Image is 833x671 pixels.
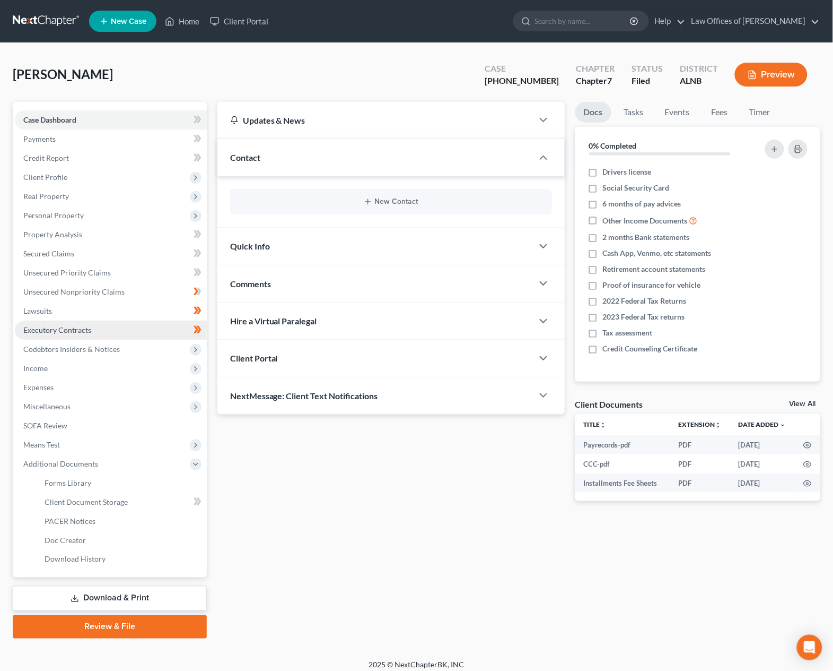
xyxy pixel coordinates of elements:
a: Titleunfold_more [584,420,607,428]
span: Expenses [23,383,54,392]
span: Comments [230,279,271,289]
a: Case Dashboard [15,110,207,130]
td: Installments Fee Sheets [575,474,670,493]
a: Review & File [13,615,207,639]
span: Personal Property [23,211,84,220]
div: Client Documents [575,399,643,410]
a: Property Analysis [15,225,207,244]
a: Help [650,12,685,31]
td: PDF [670,474,730,493]
span: Secured Claims [23,249,74,258]
span: 6 months of pay advices [603,199,681,209]
a: Forms Library [36,474,207,493]
span: Lawsuits [23,306,52,315]
div: District [680,63,718,75]
a: Payments [15,130,207,149]
span: Client Portal [230,353,278,363]
a: Credit Report [15,149,207,168]
div: [PHONE_NUMBER] [485,75,559,87]
span: Cash App, Venmo, etc statements [603,248,712,259]
span: Tax assessment [603,328,653,338]
a: Client Portal [205,12,274,31]
a: SOFA Review [15,416,207,435]
span: Contact [230,152,260,162]
a: Timer [741,102,779,123]
td: Payrecords-pdf [575,435,670,454]
span: Payments [23,134,56,143]
span: Proof of insurance for vehicle [603,280,701,290]
span: Client Document Storage [45,497,128,506]
a: Date Added expand_more [739,420,786,428]
div: Status [632,63,663,75]
a: Events [656,102,698,123]
span: Client Profile [23,173,67,182]
div: Filed [632,75,663,87]
span: Doc Creator [45,536,86,545]
span: 2023 Federal Tax returns [603,312,685,322]
i: unfold_more [715,422,722,428]
span: Drivers license [603,167,652,177]
a: Fees [703,102,736,123]
span: Property Analysis [23,230,82,239]
a: View All [790,400,816,408]
a: PACER Notices [36,512,207,531]
span: Real Property [23,192,69,201]
span: Unsecured Priority Claims [23,268,111,277]
button: New Contact [239,197,543,206]
span: [PERSON_NAME] [13,66,113,82]
span: PACER Notices [45,517,95,526]
a: Law Offices of [PERSON_NAME] [686,12,820,31]
span: Income [23,364,48,373]
span: Case Dashboard [23,115,76,124]
div: Chapter [576,75,615,87]
a: Extensionunfold_more [679,420,722,428]
td: [DATE] [730,474,795,493]
i: expand_more [780,422,786,428]
div: Open Intercom Messenger [797,635,822,660]
span: 2022 Federal Tax Returns [603,296,687,306]
a: Download History [36,550,207,569]
td: PDF [670,454,730,474]
strong: 0% Completed [589,141,637,150]
a: Docs [575,102,611,123]
span: Additional Documents [23,459,98,468]
span: New Case [111,18,146,25]
div: ALNB [680,75,718,87]
a: Download & Print [13,586,207,611]
span: 7 [607,75,612,85]
a: Lawsuits [15,302,207,321]
span: Codebtors Insiders & Notices [23,345,120,354]
a: Secured Claims [15,244,207,263]
span: Credit Report [23,153,69,162]
span: Credit Counseling Certificate [603,343,698,354]
td: PDF [670,435,730,454]
td: CCC-pdf [575,454,670,474]
a: Home [160,12,205,31]
span: Means Test [23,440,60,449]
div: Chapter [576,63,615,75]
td: [DATE] [730,454,795,474]
button: Preview [735,63,808,87]
td: [DATE] [730,435,795,454]
a: Tasks [616,102,652,123]
a: Client Document Storage [36,493,207,512]
a: Executory Contracts [15,321,207,340]
span: Quick Info [230,241,270,251]
span: Unsecured Nonpriority Claims [23,287,125,296]
span: Download History [45,555,106,564]
a: Doc Creator [36,531,207,550]
span: Miscellaneous [23,402,71,411]
div: Updates & News [230,115,520,126]
span: Social Security Card [603,183,670,193]
span: 2 months Bank statements [603,232,690,243]
input: Search by name... [534,11,632,31]
span: Hire a Virtual Paralegal [230,316,317,326]
div: Case [485,63,559,75]
span: NextMessage: Client Text Notifications [230,391,378,401]
span: SOFA Review [23,421,67,430]
span: Forms Library [45,478,91,487]
a: Unsecured Priority Claims [15,263,207,282]
i: unfold_more [600,422,607,428]
a: Unsecured Nonpriority Claims [15,282,207,302]
span: Executory Contracts [23,325,91,334]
